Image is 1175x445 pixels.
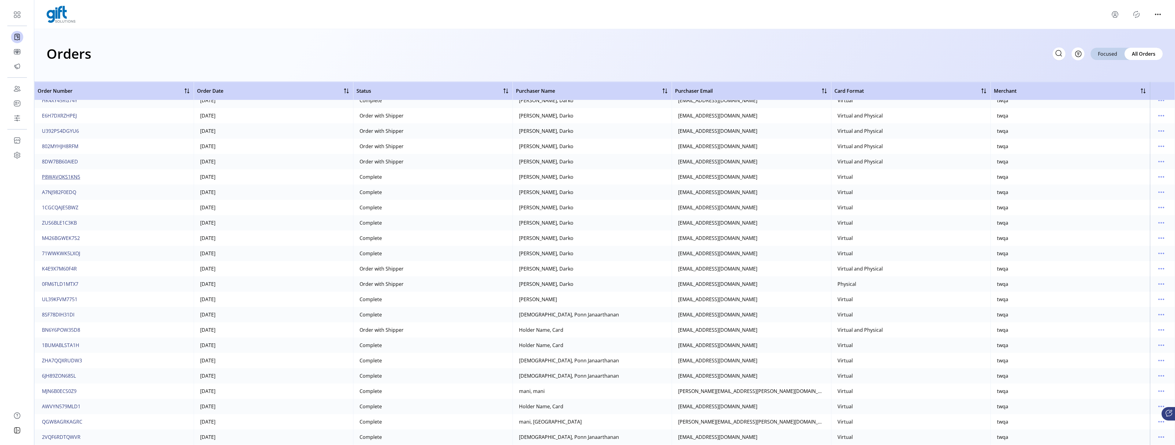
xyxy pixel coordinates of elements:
button: menu [1153,9,1163,19]
div: twqa [997,403,1008,410]
button: 8SF78DIH31DI [41,310,76,320]
td: [DATE] [194,368,353,383]
button: HK4XY45RG74Y [41,95,79,105]
div: Virtual [837,234,853,242]
span: 1BUMABLSTA1H [42,342,79,349]
div: [EMAIL_ADDRESS][DOMAIN_NAME] [678,127,757,135]
span: QGW8AGRKAGRC [42,418,82,425]
button: E6H7DXRZHPEJ [41,111,78,121]
div: Virtual [837,250,853,257]
span: K4E9X7M60F4R [42,265,77,272]
div: Order with Shipper [360,265,404,272]
div: Focused [1091,48,1125,60]
span: BN6Y6POW35D8 [42,326,80,334]
button: Filter Button [1072,47,1084,60]
button: 2VQF6RDTQWVR [41,432,82,442]
div: [EMAIL_ADDRESS][DOMAIN_NAME] [678,357,757,364]
div: [EMAIL_ADDRESS][DOMAIN_NAME] [678,326,757,334]
div: Complete [360,250,382,257]
button: 802MYHJH8RFM [41,141,80,151]
div: [PERSON_NAME], Darko [519,234,573,242]
div: Order with Shipper [360,112,404,119]
td: [DATE] [194,399,353,414]
div: [EMAIL_ADDRESS][DOMAIN_NAME] [678,97,757,104]
button: menu [1156,432,1166,442]
td: [DATE] [194,93,353,108]
span: U392PS4DGYU6 [42,127,79,135]
span: Merchant [994,87,1016,95]
button: menu [1156,111,1166,121]
button: menu [1156,187,1166,197]
td: [DATE] [194,246,353,261]
div: [PERSON_NAME], Darko [519,204,573,211]
span: MJN6B0ECS0Z9 [42,387,76,395]
td: [DATE] [194,123,353,139]
button: QGW8AGRKAGRC [41,417,84,427]
span: Focused [1098,50,1117,58]
button: MJN6B0ECS0Z9 [41,386,78,396]
span: 802MYHJH8RFM [42,143,78,150]
div: Virtual [837,342,853,349]
div: [EMAIL_ADDRESS][DOMAIN_NAME] [678,296,757,303]
td: [DATE] [194,139,353,154]
div: twqa [997,173,1008,181]
span: 8DW7BB60AIED [42,158,78,165]
div: Order with Shipper [360,127,404,135]
span: M426BGWEK7S2 [42,234,80,242]
h1: Orders [47,43,91,64]
button: menu [1156,141,1166,151]
div: Virtual [837,418,853,425]
div: Virtual and Physical [837,143,883,150]
button: menu [1156,294,1166,304]
td: [DATE] [194,338,353,353]
button: P8WAVQKS1KN5 [41,172,81,182]
span: Card Format [834,87,864,95]
div: Complete [360,357,382,364]
div: Virtual [837,97,853,104]
div: Complete [360,234,382,242]
div: Complete [360,418,382,425]
span: 1CGCQAJE5BWZ [42,204,78,211]
div: [EMAIL_ADDRESS][DOMAIN_NAME] [678,265,757,272]
div: Virtual [837,387,853,395]
div: [PERSON_NAME], Darko [519,265,573,272]
div: [EMAIL_ADDRESS][DOMAIN_NAME] [678,204,757,211]
div: twqa [997,357,1008,364]
button: 6JH89ZON68SL [41,371,77,381]
div: Order with Shipper [360,326,404,334]
button: menu [1156,203,1166,212]
div: [EMAIL_ADDRESS][DOMAIN_NAME] [678,372,757,380]
div: [EMAIL_ADDRESS][DOMAIN_NAME] [678,219,757,226]
div: [PERSON_NAME][EMAIL_ADDRESS][PERSON_NAME][DOMAIN_NAME] [678,418,825,425]
button: menu [1156,402,1166,411]
div: [DEMOGRAPHIC_DATA], Ponn Janaarthanan [519,372,619,380]
span: AWVYN579MLD1 [42,403,80,410]
td: [DATE] [194,307,353,322]
td: [DATE] [194,154,353,169]
button: menu [1156,325,1166,335]
div: Complete [360,403,382,410]
span: 0FM6TLD1MTX7 [42,280,78,288]
div: Virtual [837,403,853,410]
div: twqa [997,280,1008,288]
span: 8SF78DIH31DI [42,311,74,318]
div: Virtual [837,219,853,226]
div: twqa [997,143,1008,150]
td: [DATE] [194,261,353,276]
div: twqa [997,296,1008,303]
div: Virtual [837,204,853,211]
div: twqa [997,189,1008,196]
button: ZHA7QQXRUDW3 [41,356,83,365]
div: Virtual [837,357,853,364]
span: 6JH89ZON68SL [42,372,76,380]
div: twqa [997,418,1008,425]
div: twqa [997,250,1008,257]
div: [PERSON_NAME] [519,296,557,303]
div: twqa [997,97,1008,104]
div: twqa [997,158,1008,165]
div: [DEMOGRAPHIC_DATA], Ponn Janaarthanan [519,357,619,364]
div: Holder Name, Card [519,326,563,334]
div: Virtual [837,311,853,318]
div: Virtual [837,296,853,303]
div: Complete [360,97,382,104]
